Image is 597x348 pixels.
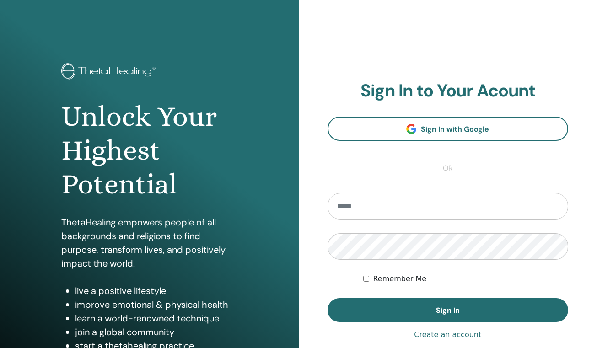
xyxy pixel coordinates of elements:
[328,117,569,141] a: Sign In with Google
[421,124,489,134] span: Sign In with Google
[328,298,569,322] button: Sign In
[414,329,481,340] a: Create an account
[438,163,457,174] span: or
[363,273,568,284] div: Keep me authenticated indefinitely or until I manually logout
[373,273,426,284] label: Remember Me
[328,80,569,102] h2: Sign In to Your Acount
[61,215,237,270] p: ThetaHealing empowers people of all backgrounds and religions to find purpose, transform lives, a...
[75,325,237,339] li: join a global community
[436,305,460,315] span: Sign In
[75,311,237,325] li: learn a world-renowned technique
[61,100,237,202] h1: Unlock Your Highest Potential
[75,298,237,311] li: improve emotional & physical health
[75,284,237,298] li: live a positive lifestyle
